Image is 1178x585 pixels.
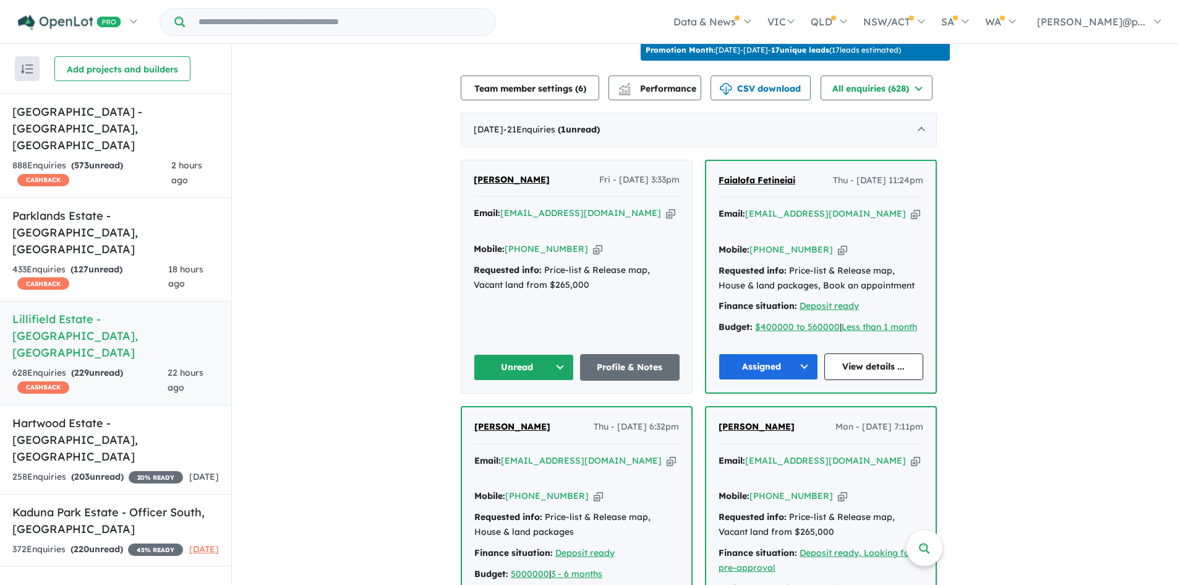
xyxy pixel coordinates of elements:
[129,471,183,483] span: 20 % READY
[505,243,588,254] a: [PHONE_NUMBER]
[619,83,630,90] img: line-chart.svg
[646,45,715,54] b: Promotion Month:
[711,76,811,100] button: CSV download
[594,420,679,435] span: Thu - [DATE] 6:32pm
[70,544,123,555] strong: ( unread)
[719,321,753,332] strong: Budget:
[771,45,829,54] b: 17 unique leads
[12,470,183,485] div: 258 Enquir ies
[461,113,937,147] div: [DATE]
[838,490,847,503] button: Copy
[474,547,553,558] strong: Finance situation:
[474,263,680,293] div: Price-list & Release map, Vacant land from $265,000
[842,321,917,332] a: Less than 1 month
[474,490,505,501] strong: Mobile:
[474,264,542,275] strong: Requested info:
[74,367,89,378] span: 229
[719,510,923,540] div: Price-list & Release map, Vacant land from $265,000
[911,207,920,220] button: Copy
[551,568,602,579] a: 3 - 6 months
[474,207,500,219] strong: Email:
[1037,15,1145,28] span: [PERSON_NAME]@p...
[474,568,508,579] strong: Budget:
[474,174,550,185] span: [PERSON_NAME]
[719,490,749,501] strong: Mobile:
[835,420,923,435] span: Mon - [DATE] 7:11pm
[800,300,859,311] a: Deposit ready
[593,243,602,256] button: Copy
[18,15,121,30] img: Openlot PRO Logo White
[719,320,923,335] div: |
[189,471,219,482] span: [DATE]
[749,244,833,255] a: [PHONE_NUMBER]
[838,243,847,256] button: Copy
[719,300,797,311] strong: Finance situation:
[667,454,676,467] button: Copy
[599,173,680,188] span: Fri - [DATE] 3:33pm
[745,455,906,466] a: [EMAIL_ADDRESS][DOMAIN_NAME]
[474,173,550,188] a: [PERSON_NAME]
[500,207,661,219] a: [EMAIL_ADDRESS][DOMAIN_NAME]
[580,354,680,381] a: Profile & Notes
[74,544,89,555] span: 220
[719,264,923,293] div: Price-list & Release map, House & land packages, Book an appointment
[17,381,69,394] span: CASHBACK
[21,64,33,74] img: sort.svg
[474,243,505,254] strong: Mobile:
[505,490,589,501] a: [PHONE_NUMBER]
[12,504,219,537] h5: Kaduna Park Estate - Officer South , [GEOGRAPHIC_DATA]
[833,173,923,188] span: Thu - [DATE] 11:24pm
[474,511,542,522] strong: Requested info:
[720,83,732,95] img: download icon
[745,208,906,219] a: [EMAIL_ADDRESS][DOMAIN_NAME]
[128,544,183,556] span: 45 % READY
[755,321,840,332] u: $400000 to 560000
[719,420,795,435] a: [PERSON_NAME]
[168,264,203,290] span: 18 hours ago
[503,124,600,135] span: - 21 Enquir ies
[749,490,833,501] a: [PHONE_NUMBER]
[168,367,203,393] span: 22 hours ago
[719,173,795,188] a: Faialofa Fetineiai
[561,124,566,135] span: 1
[70,264,122,275] strong: ( unread)
[618,87,631,95] img: bar-chart.svg
[12,103,219,154] h5: [GEOGRAPHIC_DATA] - [GEOGRAPHIC_DATA] , [GEOGRAPHIC_DATA]
[620,83,696,94] span: Performance
[12,542,183,557] div: 372 Enquir ies
[12,311,219,361] h5: Lillifield Estate - [GEOGRAPHIC_DATA] , [GEOGRAPHIC_DATA]
[474,510,679,540] div: Price-list & Release map, House & land packages
[71,471,124,482] strong: ( unread)
[824,353,924,380] a: View details ...
[719,421,795,432] span: [PERSON_NAME]
[719,547,913,573] a: Deposit ready, Looking for pre-approval
[719,547,797,558] strong: Finance situation:
[555,547,615,558] a: Deposit ready
[12,415,219,465] h5: Hartwood Estate - [GEOGRAPHIC_DATA] , [GEOGRAPHIC_DATA]
[719,265,787,276] strong: Requested info:
[719,175,795,186] span: Faialofa Fetineiai
[821,76,933,100] button: All enquiries (628)
[74,471,90,482] span: 203
[12,262,168,292] div: 433 Enquir ies
[54,56,190,81] button: Add projects and builders
[911,454,920,467] button: Copy
[719,244,749,255] strong: Mobile:
[608,76,701,100] button: Performance
[171,160,202,186] span: 2 hours ago
[578,83,583,94] span: 6
[666,207,675,220] button: Copy
[719,455,745,466] strong: Email:
[474,567,679,582] div: |
[71,367,123,378] strong: ( unread)
[74,264,88,275] span: 127
[12,366,168,396] div: 628 Enquir ies
[719,208,745,219] strong: Email:
[511,568,549,579] u: 5000000
[17,277,69,290] span: CASHBACK
[461,76,599,100] button: Team member settings (6)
